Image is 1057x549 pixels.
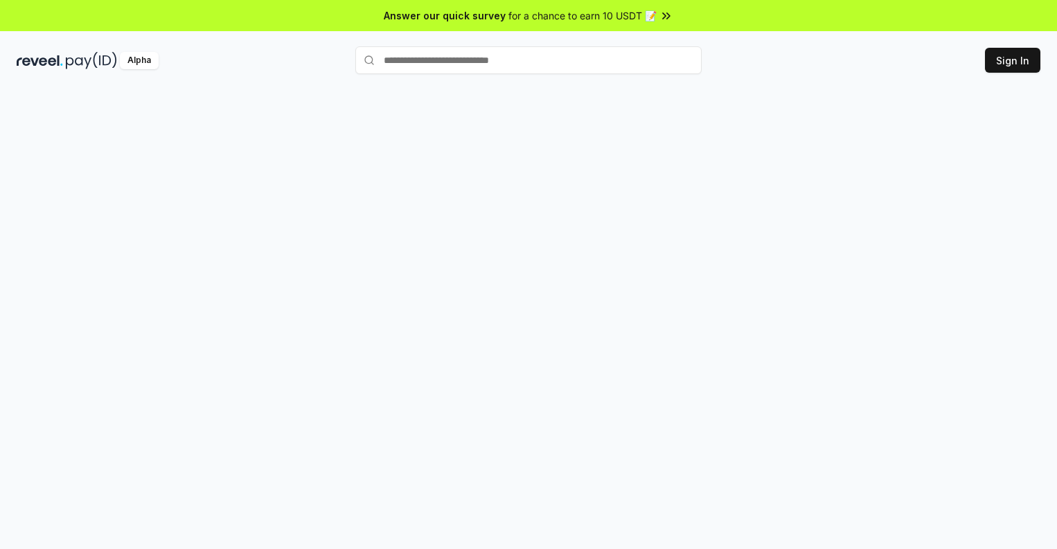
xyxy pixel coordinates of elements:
[120,52,159,69] div: Alpha
[508,8,657,23] span: for a chance to earn 10 USDT 📝
[985,48,1040,73] button: Sign In
[66,52,117,69] img: pay_id
[384,8,506,23] span: Answer our quick survey
[17,52,63,69] img: reveel_dark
